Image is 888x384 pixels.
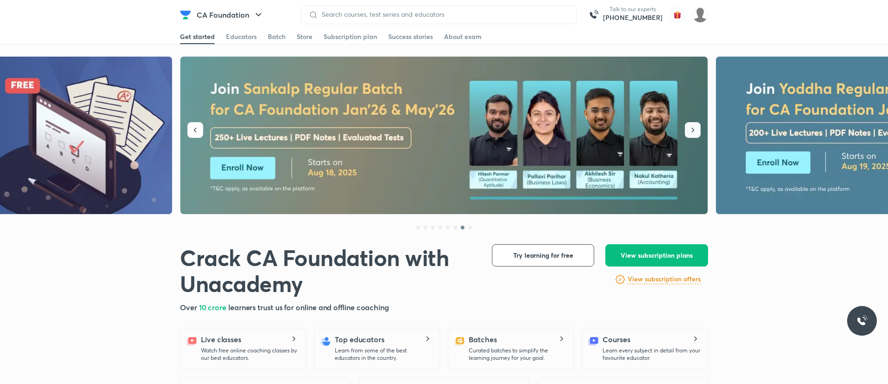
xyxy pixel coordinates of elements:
h1: Crack CA Foundation with Unacademy [180,244,477,296]
div: Store [297,32,312,41]
h5: Top educators [335,334,384,345]
p: Curated batches to simplify the learning journey for your goal. [469,347,566,362]
p: Learn every subject in detail from your favourite educator. [603,347,700,362]
img: avatar [670,7,685,22]
h5: Live classes [201,334,241,345]
input: Search courses, test series and educators [318,11,569,18]
h6: View subscription offers [628,274,701,284]
a: Batch [268,29,285,44]
span: learners trust us for online and offline coaching [228,302,389,312]
div: About exam [444,32,482,41]
img: call-us [584,6,603,24]
a: View subscription offers [628,274,701,285]
span: Over [180,302,199,312]
p: Talk to our experts [603,6,663,13]
h5: Courses [603,334,630,345]
span: Try learning for free [513,251,573,260]
div: Success stories [388,32,433,41]
a: Subscription plan [324,29,377,44]
div: Get started [180,32,215,41]
div: Batch [268,32,285,41]
img: Company Logo [180,9,191,20]
a: Get started [180,29,215,44]
img: ttu [856,315,868,326]
p: Learn from some of the best educators in the country. [335,347,432,362]
button: Try learning for free [492,244,594,267]
a: [PHONE_NUMBER] [603,13,663,22]
img: Navin Kumar [692,7,708,23]
a: Success stories [388,29,433,44]
button: CA Foundation [191,6,270,24]
button: View subscription plans [605,244,708,267]
div: Subscription plan [324,32,377,41]
h5: Batches [469,334,497,345]
a: Educators [226,29,257,44]
div: Educators [226,32,257,41]
a: About exam [444,29,482,44]
span: 10 crore [199,302,228,312]
p: Watch free online coaching classes by our best educators. [201,347,298,362]
a: Store [297,29,312,44]
span: View subscription plans [621,251,693,260]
